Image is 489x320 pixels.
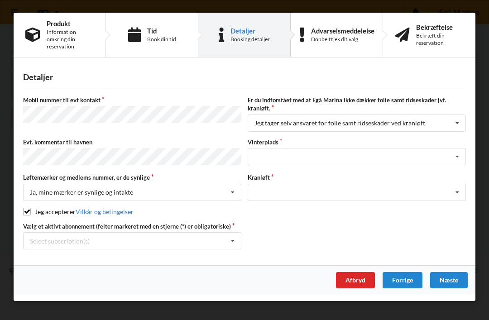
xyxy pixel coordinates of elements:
[336,272,375,288] div: Afbryd
[47,20,94,27] div: Produkt
[76,208,134,215] a: Vilkår og betingelser
[383,272,422,288] div: Forrige
[30,189,133,196] div: Ja, mine mærker er synlige og intakte
[230,27,270,34] div: Detaljer
[416,32,464,47] div: Bekræft din reservation
[23,208,134,215] label: Jeg accepterer
[248,138,466,146] label: Vinterplads
[30,237,90,245] div: Select subscription(s)
[147,36,176,43] div: Book din tid
[47,29,94,50] div: Information omkring din reservation
[147,27,176,34] div: Tid
[430,272,468,288] div: Næste
[248,173,466,181] label: Kranløft
[230,36,270,43] div: Booking detaljer
[23,96,241,104] label: Mobil nummer til evt kontakt
[23,173,241,181] label: Løftemærker og medlems nummer, er de synlige
[23,222,241,230] label: Vælg et aktivt abonnement (felter markeret med en stjerne (*) er obligatoriske)
[23,72,466,82] div: Detaljer
[311,27,374,34] div: Advarselsmeddelelse
[416,24,464,31] div: Bekræftelse
[311,36,374,43] div: Dobbelttjek dit valg
[23,138,241,146] label: Evt. kommentar til havnen
[254,120,425,126] div: Jeg tager selv ansvaret for folie samt ridseskader ved kranløft
[248,96,466,112] label: Er du indforstået med at Egå Marina ikke dækker folie samt ridseskader jvf. kranløft.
